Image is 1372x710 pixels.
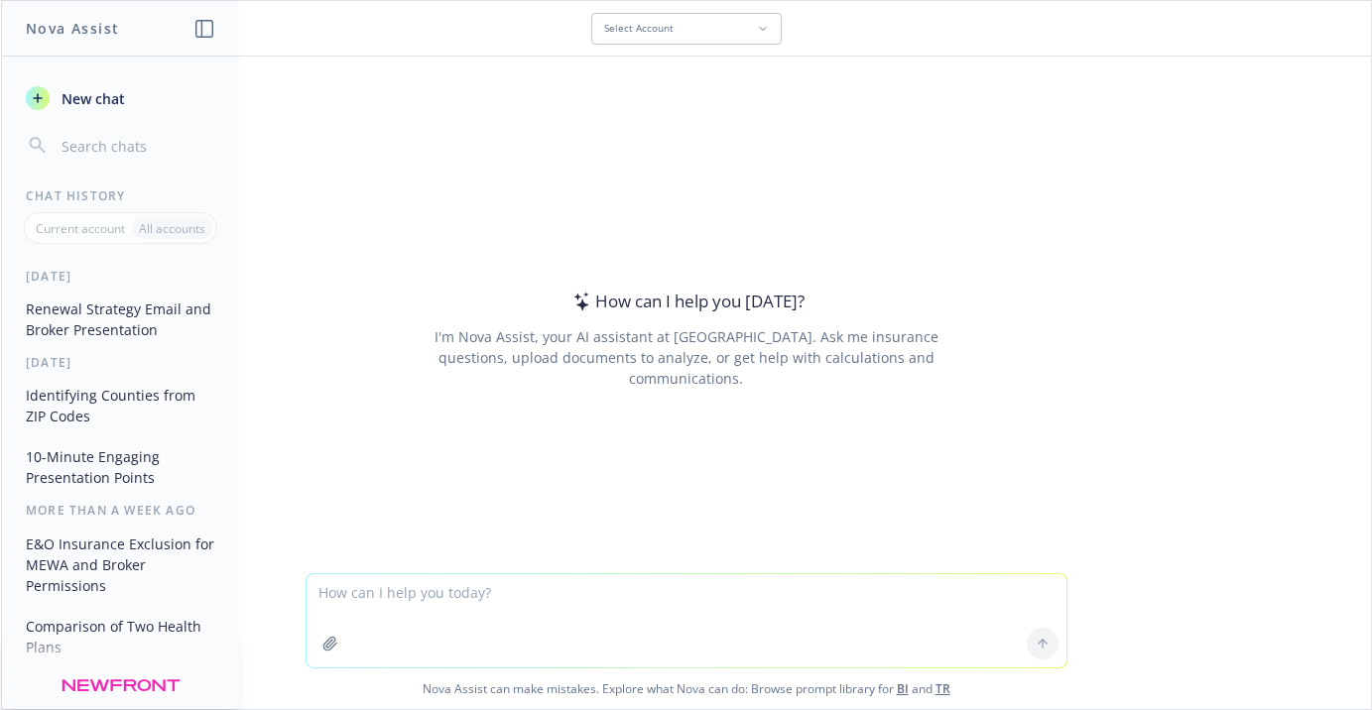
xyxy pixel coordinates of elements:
[2,354,239,371] div: [DATE]
[18,80,223,116] button: New chat
[18,293,223,346] button: Renewal Strategy Email and Broker Presentation
[897,680,909,697] a: BI
[18,440,223,494] button: 10-Minute Engaging Presentation Points
[567,289,805,314] div: How can I help you [DATE]?
[407,326,965,389] div: I'm Nova Assist, your AI assistant at [GEOGRAPHIC_DATA]. Ask me insurance questions, upload docum...
[58,88,125,109] span: New chat
[36,220,125,237] p: Current account
[2,268,239,285] div: [DATE]
[935,680,950,697] a: TR
[58,132,215,160] input: Search chats
[139,220,205,237] p: All accounts
[18,528,223,602] button: E&O Insurance Exclusion for MEWA and Broker Permissions
[604,22,674,35] span: Select Account
[2,187,239,204] div: Chat History
[18,610,223,663] button: Comparison of Two Health Plans
[591,13,782,45] button: Select Account
[18,379,223,432] button: Identifying Counties from ZIP Codes
[2,502,239,519] div: More than a week ago
[9,668,1363,709] span: Nova Assist can make mistakes. Explore what Nova can do: Browse prompt library for and
[26,18,119,39] h1: Nova Assist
